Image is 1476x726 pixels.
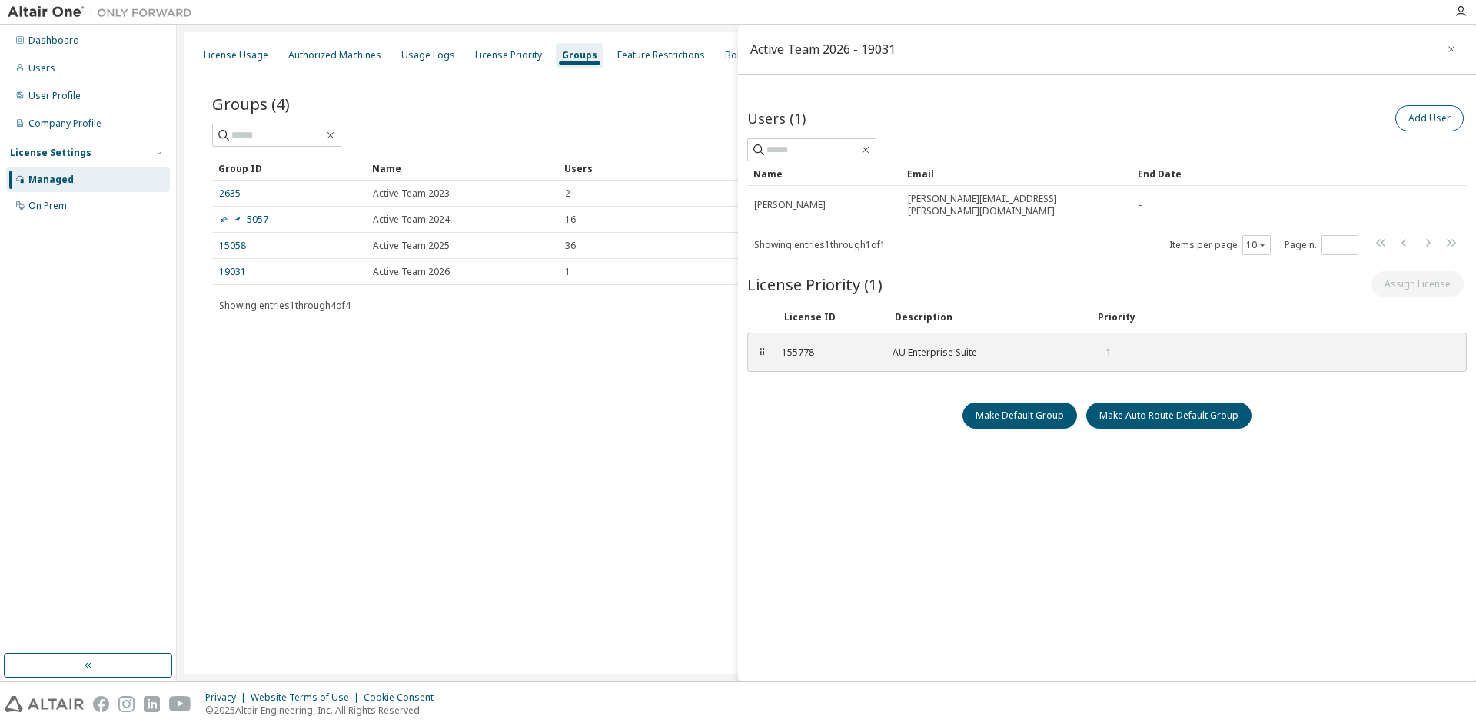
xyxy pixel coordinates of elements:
[757,346,766,359] div: ⠿
[219,240,246,252] a: 15058
[10,147,91,159] div: License Settings
[28,118,101,130] div: Company Profile
[1371,271,1464,297] button: Assign License
[373,187,450,200] span: Active Team 2023
[219,266,246,278] a: 19031
[754,199,826,211] span: [PERSON_NAME]
[747,273,883,295] span: License Priority (1)
[205,704,443,717] p: © 2025 Altair Engineering, Inc. All Rights Reserved.
[205,691,251,704] div: Privacy
[251,691,364,704] div: Website Terms of Use
[93,696,109,712] img: facebook.svg
[1138,161,1416,186] div: End Date
[564,156,1398,181] div: Users
[895,311,1079,323] div: Description
[204,49,268,61] div: License Usage
[962,403,1077,429] button: Make Default Group
[28,200,67,212] div: On Prem
[28,62,55,75] div: Users
[144,696,160,712] img: linkedin.svg
[218,156,360,181] div: Group ID
[750,43,896,55] div: Active Team 2026 - 19031
[1285,235,1358,255] span: Page n.
[617,49,705,61] div: Feature Restrictions
[372,156,552,181] div: Name
[1098,311,1135,323] div: Priority
[401,49,455,61] div: Usage Logs
[908,193,1125,217] span: [PERSON_NAME][EMAIL_ADDRESS][PERSON_NAME][DOMAIN_NAME]
[1139,199,1142,211] span: -
[219,214,268,226] a: 5057
[784,311,876,323] div: License ID
[118,696,135,712] img: instagram.svg
[1246,239,1267,251] button: 10
[747,109,806,128] span: Users (1)
[169,696,191,712] img: youtube.svg
[28,35,79,47] div: Dashboard
[28,174,74,186] div: Managed
[373,266,450,278] span: Active Team 2026
[364,691,443,704] div: Cookie Consent
[1395,105,1464,131] button: Add User
[288,49,381,61] div: Authorized Machines
[1095,346,1112,359] div: 1
[562,49,597,61] div: Groups
[8,5,200,20] img: Altair One
[565,214,576,226] span: 16
[725,49,796,61] div: Borrow Settings
[565,187,570,200] span: 2
[373,214,450,226] span: Active Team 2024
[219,187,241,200] a: 2635
[753,161,895,186] div: Name
[754,238,886,251] span: Showing entries 1 through 1 of 1
[565,266,570,278] span: 1
[373,240,450,252] span: Active Team 2025
[219,299,351,312] span: Showing entries 1 through 4 of 4
[1169,235,1271,255] span: Items per page
[475,49,542,61] div: License Priority
[5,696,84,712] img: altair_logo.svg
[782,346,874,359] div: 155778
[212,93,290,114] span: Groups (4)
[893,346,1077,359] div: AU Enterprise Suite
[907,161,1125,186] div: Email
[28,90,81,102] div: User Profile
[565,240,576,252] span: 36
[1086,403,1252,429] button: Make Auto Route Default Group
